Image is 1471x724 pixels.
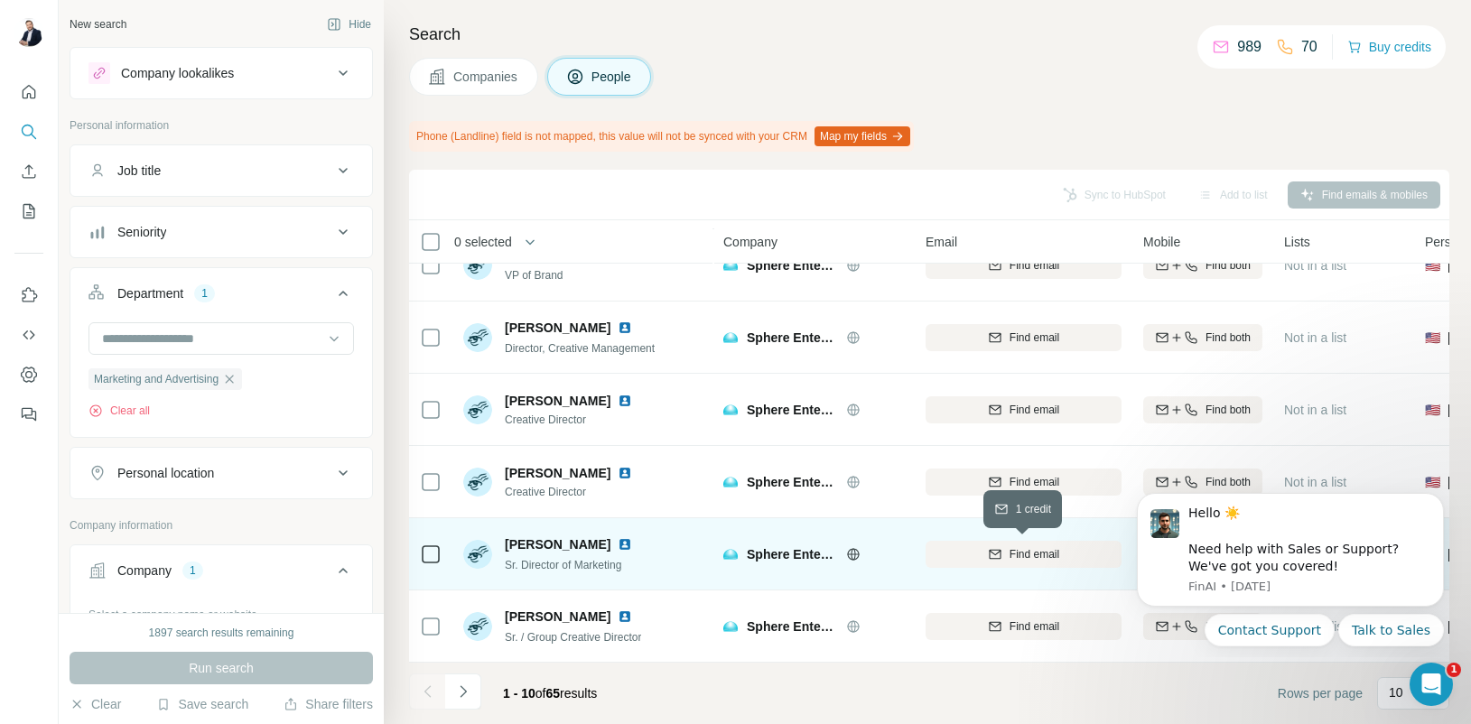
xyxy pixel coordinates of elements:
button: Find both [1143,324,1262,351]
span: Find email [1010,330,1059,346]
p: Personal information [70,117,373,134]
span: Find email [1010,474,1059,490]
span: 65 [546,686,561,701]
div: Ask a questionAI Agent and team can help [18,474,343,543]
span: [PERSON_NAME] [505,608,610,626]
img: Avatar [463,323,492,352]
span: Companies [453,68,519,86]
button: Feedback [14,398,43,431]
p: 10 [1389,683,1403,701]
button: Buy credits [1347,34,1431,60]
button: Use Surfe API [14,319,43,351]
img: Logo of Sphere Entertainment [723,330,738,345]
span: Creative Director [505,412,639,428]
button: Company lookalikes [70,51,372,95]
div: Select a company name or website [88,599,354,623]
span: 0 selected [454,233,512,251]
button: Help [241,558,361,630]
span: Not in a list [1284,330,1346,345]
button: Messages [120,558,240,630]
button: Share filters [284,695,373,713]
iframe: Intercom notifications message [1110,477,1471,657]
span: Not in a list [1284,475,1346,489]
button: Map my fields [815,126,910,146]
span: Sphere Entertainment [747,545,837,563]
p: 989 [1237,36,1262,58]
span: 1 - 10 [503,686,535,701]
span: [PERSON_NAME] [505,464,610,482]
span: Sr. / Group Creative Director [505,631,641,644]
img: Avatar [14,18,43,47]
div: Job title [117,162,161,180]
button: Find email [926,613,1122,640]
button: Enrich CSV [14,155,43,188]
p: Company information [70,517,373,534]
img: LinkedIn logo [618,394,632,408]
span: [PERSON_NAME] [505,319,610,337]
button: Dashboard [14,358,43,391]
div: AI Agent and team can help [37,508,303,527]
span: 🇺🇸 [1425,256,1440,274]
span: 🇺🇸 [1425,401,1440,419]
span: Not in a list [1284,403,1346,417]
div: 1897 search results remaining [149,625,294,641]
p: How can we help? [36,251,325,282]
span: Help [286,603,315,616]
button: Department1 [70,272,372,322]
button: Hide [314,11,384,38]
button: Seniority [70,210,372,254]
span: Director, Creative Management [505,342,655,355]
div: 1 [182,562,203,579]
span: People [591,68,633,86]
span: [PERSON_NAME] [505,392,610,410]
button: My lists [14,195,43,227]
iframe: Intercom live chat [1410,663,1453,706]
div: New search [70,16,126,32]
button: Find both [1143,252,1262,279]
span: Find email [1010,618,1059,635]
button: Save search [156,695,248,713]
h2: Status Surfe [37,320,324,339]
span: Sr. Director of Marketing [505,559,621,571]
span: Not in a list [1284,258,1346,273]
button: Company1 [70,549,372,599]
span: Creative Director [505,484,639,500]
img: Avatar [463,468,492,497]
img: Logo of Sphere Entertainment [723,547,738,562]
button: Clear [70,695,121,713]
img: LinkedIn logo [618,609,632,624]
button: Personal location [70,451,372,495]
img: LinkedIn logo [618,466,632,480]
div: Seniority [117,223,166,241]
h4: Search [409,22,1449,47]
span: Email [926,233,957,251]
span: Find email [1010,546,1059,562]
img: Avatar [463,395,492,424]
span: Company [723,233,777,251]
span: Sphere Entertainment [747,329,837,347]
span: Find both [1206,402,1251,418]
button: Find email [926,541,1122,568]
img: LinkedIn logo [618,320,632,335]
span: Sphere Entertainment [747,256,837,274]
button: Use Surfe on LinkedIn [14,279,43,311]
span: Sphere Entertainment [747,401,837,419]
div: Company [117,562,172,580]
span: Mobile [1143,233,1180,251]
span: Find email [1010,402,1059,418]
div: 1 [194,285,215,302]
button: Clear all [88,403,150,419]
div: Personal location [117,464,214,482]
img: logo [36,34,53,63]
button: Find email [926,469,1122,496]
div: Ask a question [37,489,303,508]
img: Logo of Sphere Entertainment [723,619,738,634]
img: Avatar [463,612,492,641]
div: Close [311,29,343,61]
span: Sphere Entertainment [747,473,837,491]
span: Find both [1206,257,1251,274]
div: Department [117,284,183,302]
